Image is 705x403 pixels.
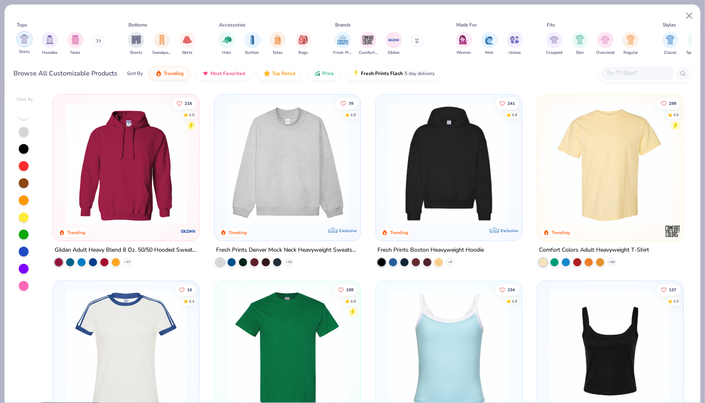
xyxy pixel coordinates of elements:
[149,66,190,80] button: Trending
[501,228,518,233] span: Exclusive
[512,298,517,304] div: 4.8
[244,32,261,56] div: filter for Bottles
[336,97,358,109] button: Like
[606,69,669,78] input: Try "T-Shirt"
[546,32,563,56] button: filter button
[196,66,251,80] button: Most Favorited
[359,50,378,56] span: Comfort Colors
[19,49,30,55] span: Shirts
[264,70,270,77] img: TopRated.gif
[495,284,519,295] button: Like
[14,69,118,78] div: Browse All Customizable Products
[187,288,192,292] span: 16
[508,101,515,105] span: 241
[459,35,469,44] img: Women Image
[45,35,54,44] img: Hoodies Image
[55,245,197,255] div: Gildan Adult Heavy Blend 8 Oz. 50/50 Hooded Sweatshirt
[546,50,563,56] span: Cropped
[666,35,675,44] img: Classic Image
[623,32,639,56] button: filter button
[404,69,435,78] span: 5 day delivery
[334,50,352,56] span: Fresh Prints
[378,245,484,255] div: Fresh Prints Boston Heavyweight Hoodie
[339,228,357,233] span: Exclusive
[273,35,282,44] img: Totes Image
[223,103,352,224] img: f5d85501-0dbb-4ee4-b115-c08fa3845d83
[17,97,33,103] div: Filter By
[481,32,497,56] button: filter button
[510,35,519,44] img: Unisex Image
[222,50,231,56] span: Hats
[609,260,615,265] span: + 60
[623,50,638,56] span: Regular
[124,260,130,265] span: + 37
[353,70,359,77] img: flash.gif
[361,70,403,77] span: Fresh Prints Flash
[507,32,523,56] div: filter for Unisex
[180,223,197,239] img: Gildan logo
[219,21,246,29] div: Accessories
[222,35,232,44] img: Hats Image
[155,70,162,77] img: trending.gif
[508,288,515,292] span: 234
[67,32,84,56] div: filter for Tanks
[664,50,677,56] span: Classic
[308,66,340,80] button: Price
[509,50,521,56] span: Unisex
[175,284,196,295] button: Like
[386,32,402,56] button: filter button
[485,50,493,56] span: Men
[129,21,148,29] div: Bottoms
[248,35,257,44] img: Bottles Image
[596,32,614,56] button: filter button
[244,32,261,56] button: filter button
[349,101,354,105] span: 78
[298,50,308,56] span: Bags
[456,32,472,56] button: filter button
[485,35,494,44] img: Men Image
[334,284,358,295] button: Like
[219,32,235,56] button: filter button
[189,112,194,118] div: 4.8
[669,288,676,292] span: 127
[359,32,378,56] div: filter for Comfort Colors
[539,245,649,255] div: Comfort Colors Adult Heavyweight T-Shirt
[575,35,584,44] img: Slim Image
[216,245,359,255] div: Fresh Prints Denver Mock Neck Heavyweight Sweatshirt
[210,70,245,77] span: Most Favorited
[71,35,80,44] img: Tanks Image
[626,35,636,44] img: Regular Image
[456,32,472,56] div: filter for Women
[448,260,452,265] span: + 9
[17,21,27,29] div: Tops
[42,32,58,56] div: filter for Hoodies
[572,32,588,56] div: filter for Slim
[152,50,171,56] span: Sweatpants
[623,32,639,56] div: filter for Regular
[682,8,697,24] button: Close
[20,34,29,44] img: Shirts Image
[67,32,84,56] button: filter button
[663,21,676,29] div: Styles
[189,298,194,304] div: 4.4
[183,35,192,44] img: Skirts Image
[388,34,400,46] img: Gildan Image
[128,32,144,56] button: filter button
[164,70,183,77] span: Trending
[673,112,679,118] div: 4.9
[337,34,349,46] img: Fresh Prints Image
[596,50,614,56] span: Oversized
[185,101,192,105] span: 216
[179,32,195,56] button: filter button
[384,103,514,224] img: 91acfc32-fd48-4d6b-bdad-a4c1a30ac3fc
[362,34,374,46] img: Comfort Colors Image
[359,32,378,56] button: filter button
[157,35,166,44] img: Sweatpants Image
[42,50,57,56] span: Hoodies
[576,50,584,56] span: Slim
[507,32,523,56] button: filter button
[295,32,312,56] button: filter button
[172,97,196,109] button: Like
[16,32,33,56] button: filter button
[258,66,301,80] button: Top Rated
